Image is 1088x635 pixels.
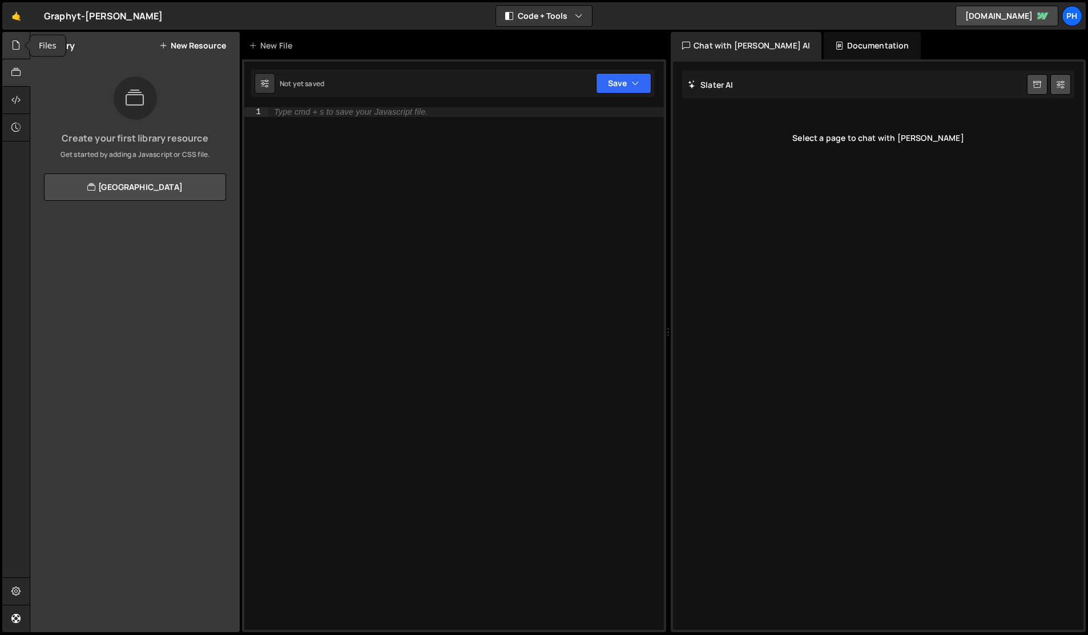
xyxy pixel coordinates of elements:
div: Files [30,35,66,56]
a: Ph [1062,6,1082,26]
a: [GEOGRAPHIC_DATA] [44,173,226,201]
button: Code + Tools [496,6,592,26]
div: Graphyt-[PERSON_NAME] [44,9,163,23]
button: New Resource [159,41,226,50]
div: Documentation [824,32,920,59]
div: Type cmd + s to save your Javascript file. [274,108,428,116]
div: Chat with [PERSON_NAME] AI [671,32,821,59]
button: Save [596,73,651,94]
p: Get started by adding a Javascript or CSS file. [39,149,231,160]
h2: Slater AI [688,79,734,90]
div: Select a page to chat with [PERSON_NAME] [682,115,1074,161]
div: Not yet saved [280,79,324,88]
a: [DOMAIN_NAME] [956,6,1058,26]
div: New File [249,40,297,51]
div: 1 [244,107,268,117]
a: 🤙 [2,2,30,30]
h3: Create your first library resource [39,134,231,143]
